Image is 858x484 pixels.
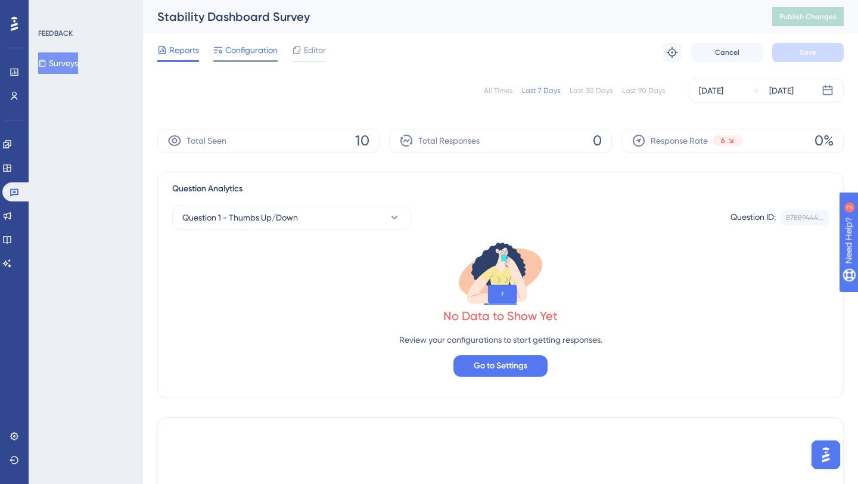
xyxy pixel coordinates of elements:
span: Total Seen [186,134,226,148]
span: Need Help? [28,3,74,17]
span: Question 1 - Thumbs Up/Down [182,210,298,225]
div: Last 7 Days [522,86,560,95]
span: Save [800,48,816,57]
span: Publish Changes [779,12,837,21]
button: Save [772,43,844,62]
div: No Data to Show Yet [443,308,558,324]
button: Publish Changes [772,7,844,26]
button: Cancel [691,43,763,62]
div: All Times [484,86,512,95]
div: Stability Dashboard Survey [157,8,742,25]
span: Total Responses [418,134,480,148]
span: Question Analytics [172,182,243,196]
span: 6 [721,136,725,145]
div: Last 90 Days [622,86,665,95]
p: Review your configurations to start getting responses. [399,333,602,347]
span: Response Rate [651,134,708,148]
span: 10 [355,131,369,150]
button: Go to Settings [453,355,548,377]
span: Go to Settings [474,359,527,373]
div: 87889444... [786,213,823,222]
span: Editor [304,43,326,57]
button: Question 1 - Thumbs Up/Down [172,206,411,229]
iframe: UserGuiding AI Assistant Launcher [808,437,844,473]
div: [DATE] [769,83,794,98]
div: [DATE] [699,83,723,98]
span: 0% [815,131,834,150]
button: Surveys [38,52,78,74]
div: FEEDBACK [38,29,73,38]
div: 2 [83,6,86,15]
div: Last 30 Days [570,86,613,95]
span: Configuration [225,43,278,57]
span: Cancel [715,48,739,57]
span: Reports [169,43,199,57]
span: 0 [593,131,602,150]
div: Question ID: [730,210,776,225]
